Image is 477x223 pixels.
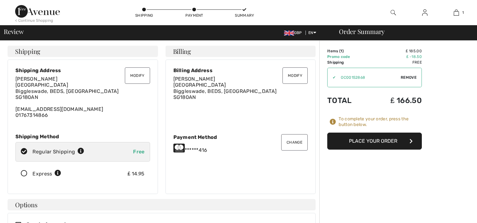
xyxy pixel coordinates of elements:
td: Items ( ) [327,48,369,54]
div: ✔ [328,75,336,80]
span: [GEOGRAPHIC_DATA] Biggleswade, BEDS, [GEOGRAPHIC_DATA] SG180AN [15,82,119,100]
div: Shipping Method [15,134,150,140]
div: Shipping Address [15,67,150,73]
td: Shipping [327,60,369,65]
a: Sign In [417,9,433,17]
div: Payment [185,13,204,18]
input: Promo code [336,68,401,87]
div: Shipping [135,13,154,18]
a: 1 [441,9,472,16]
div: To complete your order, press the button below. [339,116,422,128]
span: EN [308,31,316,35]
div: < Continue Shopping [15,18,53,23]
div: Order Summary [331,28,473,35]
td: Total [327,90,369,111]
div: ₤ 14.95 [128,170,145,178]
img: search the website [391,9,396,16]
img: My Info [422,9,428,16]
span: [PERSON_NAME] [15,76,57,82]
div: [EMAIL_ADDRESS][DOMAIN_NAME] 01767314866 [15,76,150,118]
td: ₤ -18.50 [369,54,422,60]
span: [PERSON_NAME] [173,76,215,82]
img: UK Pound [284,31,294,36]
button: Modify [125,67,150,84]
td: Promo code [327,54,369,60]
div: Express [32,170,61,178]
span: Billing [173,48,191,54]
div: Payment Method [173,134,308,140]
img: My Bag [454,9,459,16]
td: ₤ 185.00 [369,48,422,54]
span: Review [4,28,24,35]
span: Remove [401,75,416,80]
span: GBP [284,31,305,35]
span: [GEOGRAPHIC_DATA] Biggleswade, BEDS, [GEOGRAPHIC_DATA] SG180AN [173,82,277,100]
span: Free [133,149,144,155]
span: Shipping [15,48,40,54]
span: 1 [340,49,342,53]
button: Place Your Order [327,133,422,150]
img: 1ère Avenue [15,5,60,18]
h4: Options [8,199,316,210]
button: Change [281,134,308,151]
span: 1 [462,10,464,15]
div: Regular Shipping [32,148,84,156]
td: Free [369,60,422,65]
td: ₤ 166.50 [369,90,422,111]
div: Billing Address [173,67,308,73]
div: Summary [235,13,254,18]
button: Modify [282,67,308,84]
